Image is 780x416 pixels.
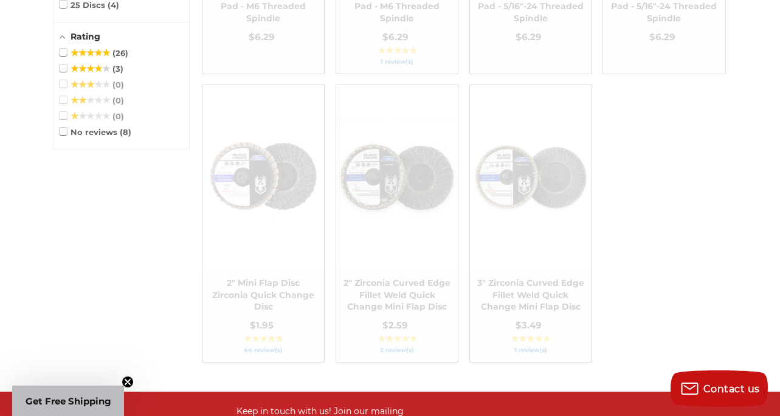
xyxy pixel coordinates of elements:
span: Rating [71,31,100,42]
div: Get Free ShippingClose teaser [12,386,124,416]
span: 8 [120,127,131,137]
span: No reviews [60,127,131,137]
span: ★★★★★ [71,64,110,74]
span: ★★★★★ [71,111,110,121]
span: 26 [112,48,128,58]
span: ★★★★★ [71,95,110,105]
span: 0 [112,111,124,121]
span: ★★★★★ [71,80,110,89]
span: Get Free Shipping [26,395,111,407]
button: Close teaser [122,376,134,388]
span: 0 [112,95,124,105]
button: Contact us [671,370,768,407]
span: ★★★★★ [71,48,110,58]
span: 3 [112,64,123,74]
span: 0 [112,80,124,89]
span: Contact us [703,383,760,395]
